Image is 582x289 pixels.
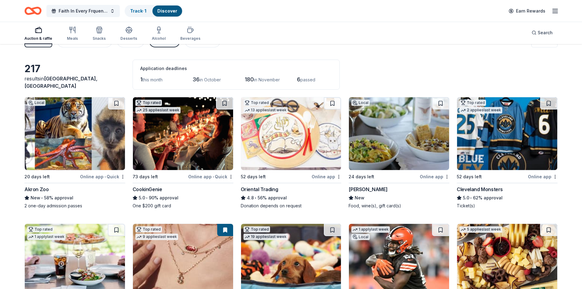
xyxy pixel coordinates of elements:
[24,63,125,75] div: 217
[130,8,146,13] a: Track· 1
[27,226,54,232] div: Top rated
[297,76,300,83] span: 6
[241,186,278,193] div: Oriental Trading
[349,97,449,170] img: Image for Michael Angelo’s
[351,226,390,233] div: 1 apply last week
[245,76,254,83] span: 180
[312,173,341,180] div: Online app
[349,173,374,180] div: 24 days left
[24,24,52,44] button: Auction & raffle
[528,173,558,180] div: Online app
[146,195,148,200] span: •
[133,186,162,193] div: CookinGenie
[24,186,49,193] div: Akron Zoo
[135,234,178,240] div: 9 applies last week
[27,234,66,240] div: 1 apply last week
[463,194,469,202] span: 5.0
[133,97,233,209] a: Image for CookinGenieTop rated25 applieslast week73 days leftOnline app•QuickCookinGenie5.0•90% a...
[351,100,370,106] div: Local
[255,195,256,200] span: •
[457,203,558,209] div: Ticket(s)
[133,194,233,202] div: 90% approval
[538,29,553,36] span: Search
[349,97,449,209] a: Image for Michael Angelo’sLocal24 days leftOnline app[PERSON_NAME]NewFood, wine(s), gift card(s)
[46,5,120,17] button: Faith In Every Frquency
[31,194,40,202] span: New
[93,36,106,41] div: Snacks
[67,36,78,41] div: Meals
[527,27,558,39] button: Search
[349,186,387,193] div: [PERSON_NAME]
[135,226,162,232] div: Top rated
[241,194,342,202] div: 56% approval
[188,173,233,180] div: Online app Quick
[24,173,50,180] div: 20 days left
[41,195,43,200] span: •
[24,97,125,209] a: Image for Akron ZooLocal20 days leftOnline app•QuickAkron ZooNew•58% approval2 one-day admission ...
[243,234,288,240] div: 19 applies last week
[180,36,200,41] div: Beverages
[459,100,486,106] div: Top rated
[180,24,200,44] button: Beverages
[457,173,482,180] div: 52 days left
[349,203,449,209] div: Food, wine(s), gift card(s)
[120,24,137,44] button: Desserts
[420,173,449,180] div: Online app
[213,174,214,179] span: •
[27,100,46,106] div: Local
[351,234,370,240] div: Local
[243,226,270,232] div: Top rated
[139,194,145,202] span: 5.0
[459,226,502,233] div: 5 applies last week
[241,97,341,170] img: Image for Oriental Trading
[135,100,162,106] div: Top rated
[457,186,503,193] div: Cleveland Monsters
[241,203,342,209] div: Donation depends on request
[24,194,125,202] div: 58% approval
[457,97,557,170] img: Image for Cleveland Monsters
[241,97,342,209] a: Image for Oriental TradingTop rated13 applieslast week52 days leftOnline appOriental Trading4.8•5...
[243,100,270,106] div: Top rated
[24,76,97,89] span: [GEOGRAPHIC_DATA], [GEOGRAPHIC_DATA]
[459,107,502,113] div: 2 applies last week
[254,77,280,82] span: in November
[104,174,106,179] span: •
[142,77,163,82] span: this month
[24,4,42,18] a: Home
[199,77,221,82] span: in October
[355,194,364,202] span: New
[192,76,199,83] span: 36
[152,36,166,41] div: Alcohol
[133,203,233,209] div: One $200 gift card
[140,65,332,72] div: Application deadlines
[300,77,315,82] span: passed
[59,7,108,15] span: Faith In Every Frquency
[24,76,97,89] span: in
[133,173,158,180] div: 73 days left
[135,107,181,113] div: 25 applies last week
[241,173,266,180] div: 52 days left
[470,195,472,200] span: •
[24,75,125,90] div: results
[247,194,254,202] span: 4.8
[152,24,166,44] button: Alcohol
[133,97,233,170] img: Image for CookinGenie
[24,36,52,41] div: Auction & raffle
[505,6,549,17] a: Earn Rewards
[157,8,177,13] a: Discover
[243,107,288,113] div: 13 applies last week
[67,24,78,44] button: Meals
[93,24,106,44] button: Snacks
[140,76,142,83] span: 1
[457,97,558,209] a: Image for Cleveland MonstersTop rated2 applieslast week52 days leftOnline appCleveland Monsters5....
[25,97,125,170] img: Image for Akron Zoo
[80,173,125,180] div: Online app Quick
[120,36,137,41] div: Desserts
[457,194,558,202] div: 62% approval
[125,5,183,17] button: Track· 1Discover
[24,203,125,209] div: 2 one-day admission passes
